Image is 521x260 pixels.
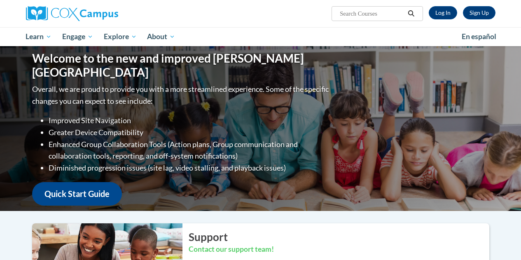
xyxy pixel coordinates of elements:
span: About [147,32,175,42]
input: Search Courses [339,9,405,19]
a: Register [463,6,495,19]
div: Main menu [20,27,502,46]
span: Explore [104,32,137,42]
h2: Support [189,230,489,244]
a: Log In [429,6,457,19]
li: Diminished progression issues (site lag, video stalling, and playback issues) [49,162,331,174]
img: Cox Campus [26,6,118,21]
p: Overall, we are proud to provide you with a more streamlined experience. Some of the specific cha... [32,83,331,107]
span: Engage [62,32,93,42]
a: En español [456,28,502,45]
a: Quick Start Guide [32,182,122,206]
li: Improved Site Navigation [49,115,331,126]
span: En español [462,32,496,41]
a: Explore [98,27,142,46]
h3: Contact our support team! [189,244,489,255]
h1: Welcome to the new and improved [PERSON_NAME][GEOGRAPHIC_DATA] [32,52,331,79]
a: About [142,27,180,46]
a: Engage [57,27,98,46]
a: Cox Campus [26,6,174,21]
span: Learn [26,32,51,42]
a: Learn [21,27,57,46]
li: Greater Device Compatibility [49,126,331,138]
button: Search [405,9,417,19]
li: Enhanced Group Collaboration Tools (Action plans, Group communication and collaboration tools, re... [49,138,331,162]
